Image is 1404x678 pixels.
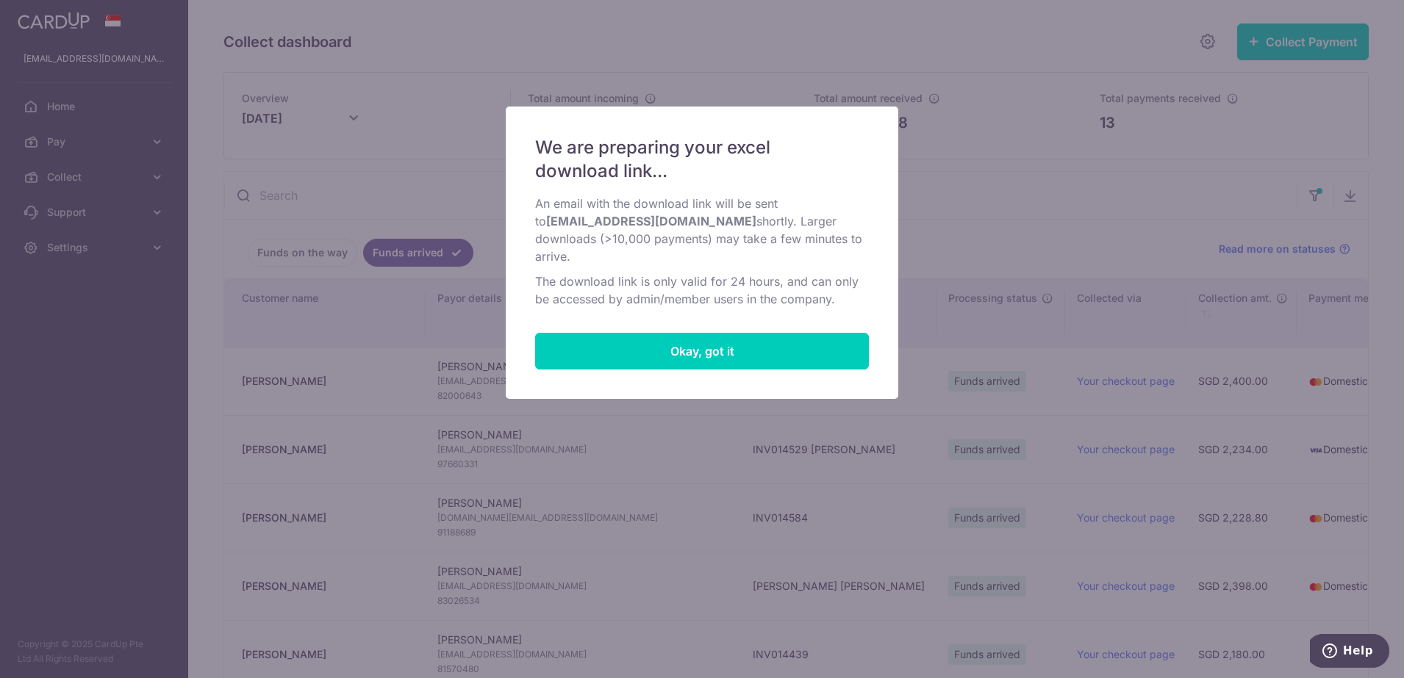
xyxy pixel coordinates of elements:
[535,333,869,369] button: Close
[1310,634,1389,671] iframe: Opens a widget where you can find more information
[535,136,851,183] span: We are preparing your excel download link...
[33,10,63,24] span: Help
[535,273,869,308] p: The download link is only valid for 24 hours, and can only be accessed by admin/member users in t...
[535,195,869,265] p: An email with the download link will be sent to shortly. Larger downloads (>10,000 payments) may ...
[546,214,756,228] b: [EMAIL_ADDRESS][DOMAIN_NAME]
